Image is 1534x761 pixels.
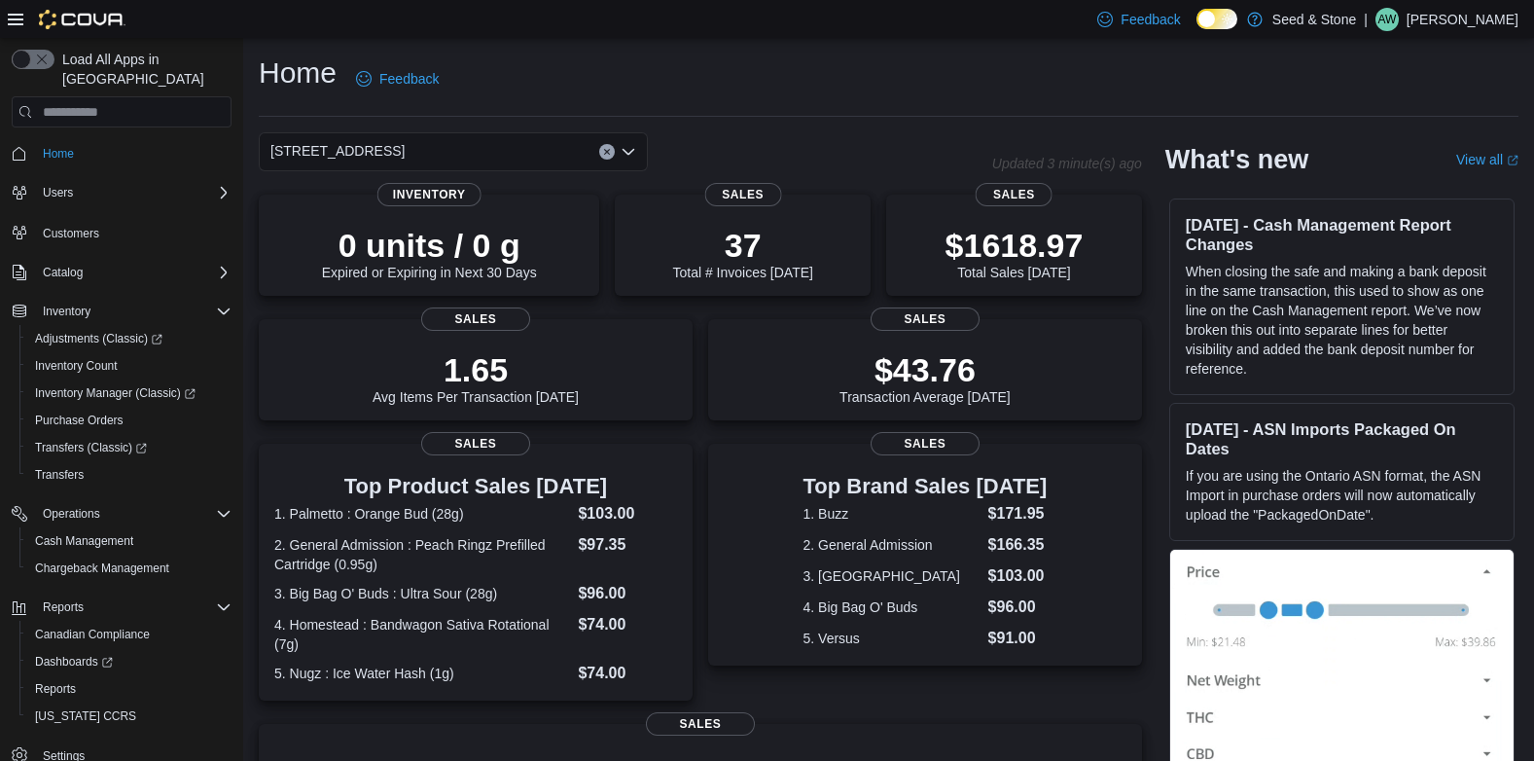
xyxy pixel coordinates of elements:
button: Reports [4,594,239,621]
button: Users [35,181,81,204]
button: Inventory [35,300,98,323]
span: Chargeback Management [35,561,169,576]
span: Canadian Compliance [35,627,150,642]
button: Inventory Count [19,352,239,380]
dd: $103.00 [578,502,676,525]
dt: 4. Big Bag O' Buds [803,598,981,617]
a: Inventory Manager (Classic) [27,381,203,405]
button: Transfers [19,461,239,489]
h2: What's new [1165,144,1308,175]
span: Home [35,141,232,165]
p: If you are using the Ontario ASN format, the ASN Import in purchase orders will now automatically... [1186,466,1498,525]
div: Avg Items Per Transaction [DATE] [373,350,579,405]
span: Transfers (Classic) [27,436,232,459]
dd: $103.00 [988,564,1048,588]
button: Clear input [599,144,615,160]
p: $1618.97 [945,226,1084,265]
a: Inventory Manager (Classic) [19,380,239,407]
button: Home [4,139,239,167]
a: Transfers (Classic) [27,436,155,459]
h3: [DATE] - ASN Imports Packaged On Dates [1186,419,1498,458]
a: Cash Management [27,529,141,553]
span: Operations [35,502,232,525]
a: Feedback [348,59,446,98]
img: Cova [39,10,125,29]
dd: $97.35 [578,533,676,557]
span: Inventory Manager (Classic) [35,385,196,401]
div: Expired or Expiring in Next 30 Days [322,226,537,280]
a: Adjustments (Classic) [19,325,239,352]
span: Reports [27,677,232,701]
button: Reports [19,675,239,703]
span: Cash Management [27,529,232,553]
span: Cash Management [35,533,133,549]
span: Adjustments (Classic) [27,327,232,350]
span: Reports [35,596,232,619]
a: Dashboards [19,648,239,675]
h1: Home [259,54,337,92]
button: Users [4,179,239,206]
p: 37 [672,226,812,265]
button: Purchase Orders [19,407,239,434]
dd: $96.00 [578,582,676,605]
button: Operations [4,500,239,527]
span: Transfers (Classic) [35,440,147,455]
a: Transfers [27,463,91,487]
span: Sales [871,308,980,331]
p: Updated 3 minute(s) ago [992,156,1142,171]
span: Home [43,146,74,162]
span: Feedback [379,69,439,89]
span: Dark Mode [1196,29,1197,30]
a: Home [35,142,82,165]
span: AW [1377,8,1396,31]
span: Transfers [27,463,232,487]
button: Catalog [4,259,239,286]
dt: 2. General Admission : Peach Ringz Prefilled Cartridge (0.95g) [274,535,570,574]
span: Inventory Count [35,358,118,374]
button: Cash Management [19,527,239,555]
button: Operations [35,502,108,525]
span: Dashboards [35,654,113,670]
span: Inventory [377,183,482,206]
a: Inventory Count [27,354,125,378]
span: Users [35,181,232,204]
span: Customers [43,226,99,241]
p: 0 units / 0 g [322,226,537,265]
a: View allExternal link [1456,152,1518,167]
p: Seed & Stone [1272,8,1356,31]
span: Sales [646,712,755,736]
span: Sales [704,183,781,206]
dt: 5. Nugz : Ice Water Hash (1g) [274,664,570,683]
h3: [DATE] - Cash Management Report Changes [1186,215,1498,254]
button: Reports [35,596,91,619]
a: Transfers (Classic) [19,434,239,461]
span: Dashboards [27,650,232,673]
div: Total Sales [DATE] [945,226,1084,280]
span: Sales [421,432,530,455]
span: Inventory Count [27,354,232,378]
span: Adjustments (Classic) [35,331,162,346]
span: Inventory Manager (Classic) [27,381,232,405]
span: Sales [871,432,980,455]
button: Open list of options [621,144,636,160]
dt: 1. Palmetto : Orange Bud (28g) [274,504,570,524]
dd: $96.00 [988,596,1048,619]
p: 1.65 [373,350,579,389]
a: Reports [27,677,84,701]
input: Dark Mode [1196,9,1237,29]
a: [US_STATE] CCRS [27,705,144,728]
span: Chargeback Management [27,557,232,580]
a: Dashboards [27,650,121,673]
span: Inventory [43,304,90,319]
button: Customers [4,218,239,246]
h3: Top Product Sales [DATE] [274,475,677,498]
span: Catalog [35,261,232,284]
p: $43.76 [839,350,1011,389]
button: Catalog [35,261,90,284]
dt: 3. [GEOGRAPHIC_DATA] [803,566,981,586]
div: Alex Wang [1375,8,1399,31]
span: Washington CCRS [27,705,232,728]
span: Operations [43,506,100,522]
p: When closing the safe and making a bank deposit in the same transaction, this used to show as one... [1186,262,1498,379]
dd: $91.00 [988,627,1048,650]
